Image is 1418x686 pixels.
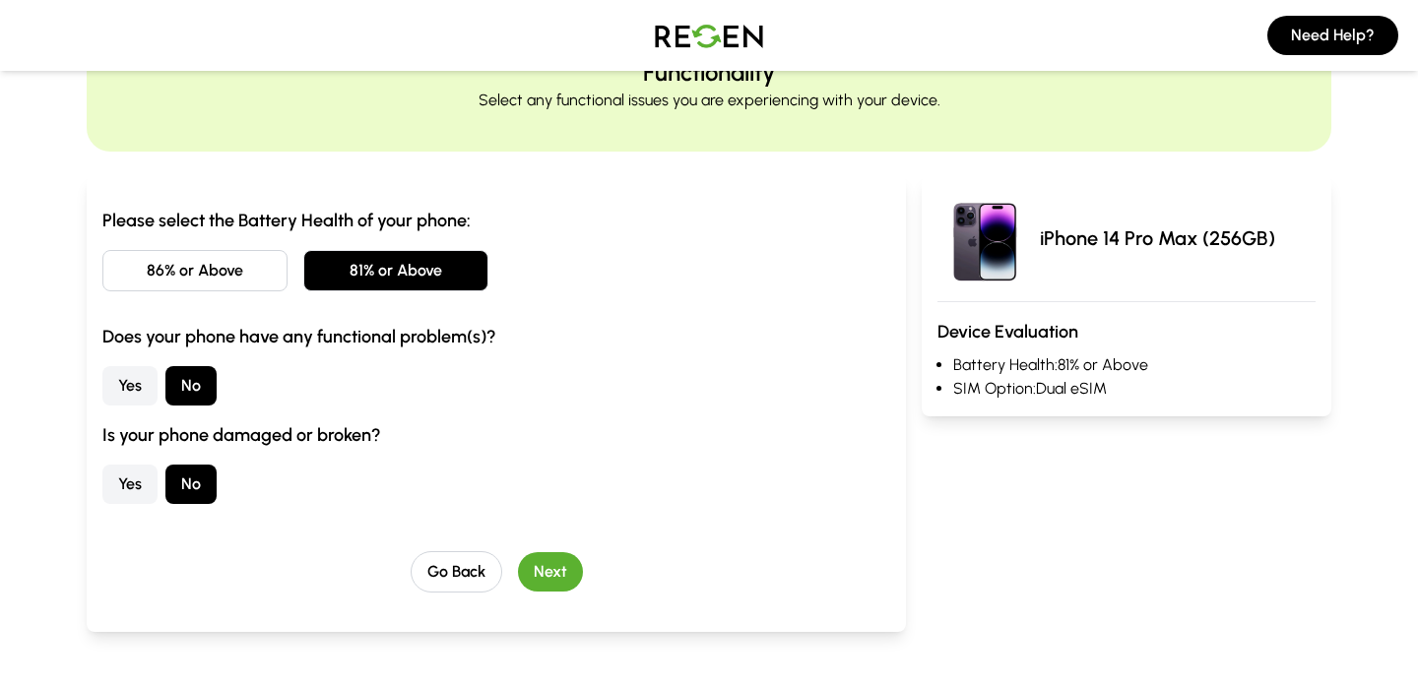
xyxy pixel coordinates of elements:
h3: Is your phone damaged or broken? [102,421,890,449]
button: 81% or Above [303,250,488,291]
img: iPhone 14 Pro Max [937,191,1032,285]
p: Select any functional issues you are experiencing with your device. [479,89,940,112]
button: Yes [102,465,158,504]
button: No [165,366,217,405]
button: No [165,465,217,504]
h3: Please select the Battery Health of your phone: [102,207,890,234]
li: Battery Health: 81% or Above [953,353,1316,377]
button: Go Back [411,551,502,592]
button: Need Help? [1267,16,1398,55]
button: 86% or Above [102,250,288,291]
h3: Does your phone have any functional problem(s)? [102,323,890,350]
img: Logo [640,8,778,63]
h3: Device Evaluation [937,318,1316,345]
p: iPhone 14 Pro Max (256GB) [1040,224,1275,252]
li: SIM Option: Dual eSIM [953,377,1316,401]
button: Next [518,552,583,592]
h2: Functionality [643,57,775,89]
button: Yes [102,366,158,405]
